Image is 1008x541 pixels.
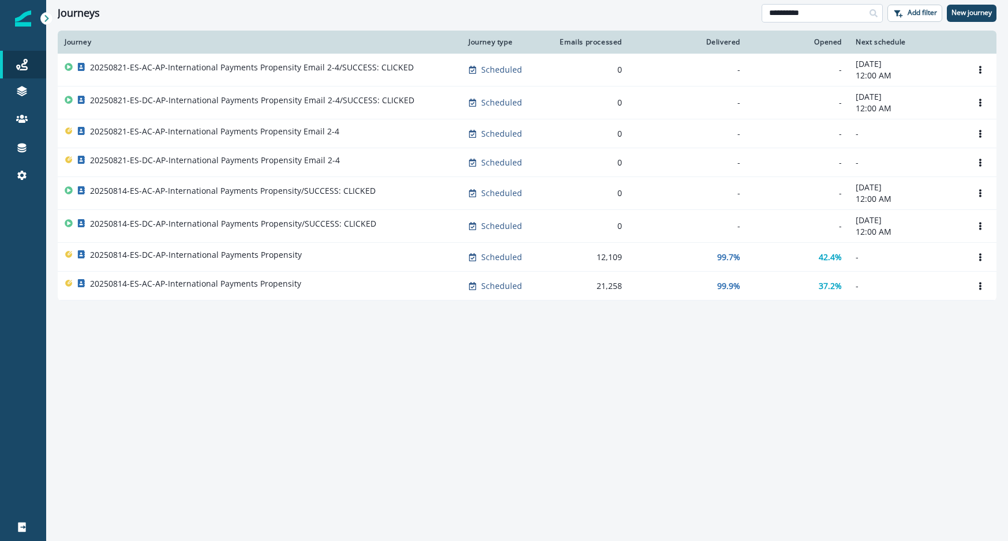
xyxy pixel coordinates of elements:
div: Emails processed [555,37,622,47]
p: Scheduled [481,220,522,232]
p: 20250814-ES-DC-AP-International Payments Propensity/SUCCESS: CLICKED [90,218,376,230]
a: 20250814-ES-DC-AP-International Payments PropensityScheduled12,10999.7%42.4%-Options [58,243,996,272]
div: - [636,157,740,168]
a: 20250821-ES-AC-AP-International Payments Propensity Email 2-4/SUCCESS: CLICKEDScheduled0--[DATE]1... [58,54,996,87]
p: Scheduled [481,187,522,199]
a: 20250821-ES-DC-AP-International Payments Propensity Email 2-4/SUCCESS: CLICKEDScheduled0--[DATE]1... [58,87,996,119]
p: 12:00 AM [856,226,957,238]
div: Delivered [636,37,740,47]
p: 99.7% [717,251,740,263]
p: Scheduled [481,157,522,168]
button: Options [971,61,990,78]
div: - [754,128,842,140]
p: 99.9% [717,280,740,292]
div: - [636,128,740,140]
p: 20250814-ES-AC-AP-International Payments Propensity/SUCCESS: CLICKED [90,185,376,197]
div: 0 [555,97,622,108]
img: Inflection [15,10,31,27]
p: 20250814-ES-AC-AP-International Payments Propensity [90,278,301,290]
p: Scheduled [481,280,522,292]
div: - [636,64,740,76]
button: Options [971,185,990,202]
a: 20250821-ES-AC-AP-International Payments Propensity Email 2-4Scheduled0---Options [58,119,996,148]
div: - [754,187,842,199]
p: [DATE] [856,215,957,226]
div: - [754,64,842,76]
p: - [856,251,957,263]
button: Options [971,154,990,171]
p: 20250814-ES-DC-AP-International Payments Propensity [90,249,302,261]
p: Add filter [908,9,937,17]
a: 20250814-ES-AC-AP-International Payments Propensity/SUCCESS: CLICKEDScheduled0--[DATE]12:00 AMOpt... [58,177,996,210]
p: Scheduled [481,97,522,108]
p: 12:00 AM [856,70,957,81]
div: - [754,157,842,168]
button: Options [971,249,990,266]
p: - [856,157,957,168]
button: Add filter [887,5,942,22]
div: - [754,220,842,232]
p: 42.4% [819,251,842,263]
p: - [856,280,957,292]
div: Opened [754,37,842,47]
p: 12:00 AM [856,193,957,205]
p: 20250821-ES-DC-AP-International Payments Propensity Email 2-4 [90,155,340,166]
p: 20250821-ES-DC-AP-International Payments Propensity Email 2-4/SUCCESS: CLICKED [90,95,414,106]
button: Options [971,125,990,142]
p: Scheduled [481,64,522,76]
div: 0 [555,157,622,168]
button: New journey [947,5,996,22]
div: - [754,97,842,108]
p: 20250821-ES-AC-AP-International Payments Propensity Email 2-4 [90,126,339,137]
p: Scheduled [481,128,522,140]
p: New journey [951,9,992,17]
a: 20250814-ES-DC-AP-International Payments Propensity/SUCCESS: CLICKEDScheduled0--[DATE]12:00 AMOpt... [58,210,996,243]
button: Options [971,277,990,295]
p: [DATE] [856,58,957,70]
div: 0 [555,64,622,76]
div: Journey type [469,37,541,47]
p: 37.2% [819,280,842,292]
div: 0 [555,220,622,232]
p: 12:00 AM [856,103,957,114]
div: - [636,220,740,232]
div: Next schedule [856,37,957,47]
div: Journey [65,37,455,47]
a: 20250821-ES-DC-AP-International Payments Propensity Email 2-4Scheduled0---Options [58,148,996,177]
p: 20250821-ES-AC-AP-International Payments Propensity Email 2-4/SUCCESS: CLICKED [90,62,414,73]
button: Options [971,94,990,111]
div: 12,109 [555,251,622,263]
p: - [856,128,957,140]
button: Options [971,217,990,235]
div: 0 [555,128,622,140]
div: 0 [555,187,622,199]
h1: Journeys [58,7,100,20]
p: [DATE] [856,182,957,193]
div: - [636,97,740,108]
div: - [636,187,740,199]
div: 21,258 [555,280,622,292]
p: [DATE] [856,91,957,103]
a: 20250814-ES-AC-AP-International Payments PropensityScheduled21,25899.9%37.2%-Options [58,272,996,300]
p: Scheduled [481,251,522,263]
